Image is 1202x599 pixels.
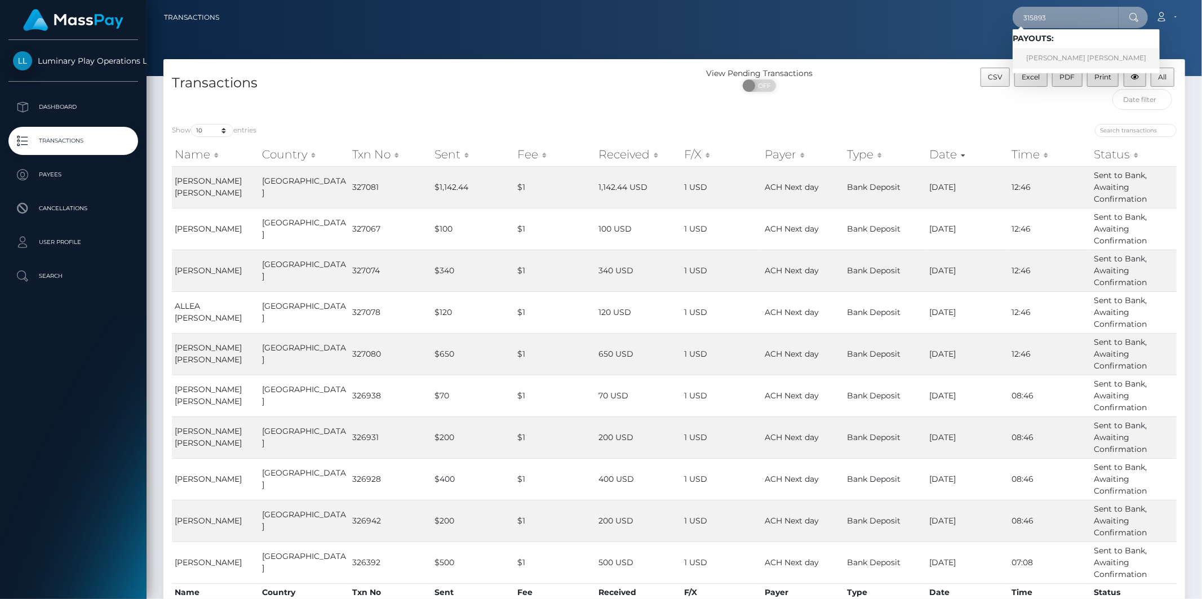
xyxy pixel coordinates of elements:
[350,143,432,166] th: Txn No: activate to sort column ascending
[260,458,350,500] td: [GEOGRAPHIC_DATA]
[681,291,762,333] td: 1 USD
[350,542,432,583] td: 326392
[1013,34,1160,43] h6: Payouts:
[844,250,926,291] td: Bank Deposit
[844,166,926,208] td: Bank Deposit
[765,516,819,526] span: ACH Next day
[765,307,819,317] span: ACH Next day
[596,143,681,166] th: Received: activate to sort column ascending
[681,416,762,458] td: 1 USD
[1022,73,1040,81] span: Excel
[13,99,134,116] p: Dashboard
[175,343,242,365] span: [PERSON_NAME] [PERSON_NAME]
[596,250,681,291] td: 340 USD
[432,333,514,375] td: $650
[1159,73,1167,81] span: All
[8,56,138,66] span: Luminary Play Operations Limited
[765,349,819,359] span: ACH Next day
[1009,250,1091,291] td: 12:46
[432,416,514,458] td: $200
[844,542,926,583] td: Bank Deposit
[432,542,514,583] td: $500
[765,182,819,192] span: ACH Next day
[432,375,514,416] td: $70
[596,375,681,416] td: 70 USD
[8,228,138,256] a: User Profile
[172,73,666,93] h4: Transactions
[681,542,762,583] td: 1 USD
[432,166,514,208] td: $1,142.44
[765,557,819,567] span: ACH Next day
[514,416,596,458] td: $1
[1059,73,1075,81] span: PDF
[844,291,926,333] td: Bank Deposit
[8,194,138,223] a: Cancellations
[1124,68,1147,87] button: Column visibility
[765,474,819,484] span: ACH Next day
[172,143,260,166] th: Name: activate to sort column ascending
[1091,333,1177,375] td: Sent to Bank, Awaiting Confirmation
[514,291,596,333] td: $1
[1091,166,1177,208] td: Sent to Bank, Awaiting Confirmation
[1091,250,1177,291] td: Sent to Bank, Awaiting Confirmation
[350,250,432,291] td: 327074
[927,291,1009,333] td: [DATE]
[927,166,1009,208] td: [DATE]
[13,132,134,149] p: Transactions
[844,500,926,542] td: Bank Deposit
[175,516,242,526] span: [PERSON_NAME]
[175,384,242,406] span: [PERSON_NAME] [PERSON_NAME]
[175,265,242,276] span: [PERSON_NAME]
[844,208,926,250] td: Bank Deposit
[350,166,432,208] td: 327081
[13,200,134,217] p: Cancellations
[596,166,681,208] td: 1,142.44 USD
[1014,68,1048,87] button: Excel
[514,250,596,291] td: $1
[260,542,350,583] td: [GEOGRAPHIC_DATA]
[514,542,596,583] td: $1
[988,73,1003,81] span: CSV
[765,265,819,276] span: ACH Next day
[191,124,233,137] select: Showentries
[927,416,1009,458] td: [DATE]
[175,557,242,567] span: [PERSON_NAME]
[681,143,762,166] th: F/X: activate to sort column ascending
[350,416,432,458] td: 326931
[765,432,819,442] span: ACH Next day
[514,500,596,542] td: $1
[350,375,432,416] td: 326938
[596,458,681,500] td: 400 USD
[681,166,762,208] td: 1 USD
[927,250,1009,291] td: [DATE]
[844,143,926,166] th: Type: activate to sort column ascending
[1052,68,1083,87] button: PDF
[675,68,845,79] div: View Pending Transactions
[596,416,681,458] td: 200 USD
[1009,500,1091,542] td: 08:46
[1009,416,1091,458] td: 08:46
[1009,166,1091,208] td: 12:46
[681,250,762,291] td: 1 USD
[1112,89,1172,110] input: Date filter
[1009,333,1091,375] td: 12:46
[1009,143,1091,166] th: Time: activate to sort column ascending
[1009,542,1091,583] td: 07:08
[927,458,1009,500] td: [DATE]
[8,127,138,155] a: Transactions
[432,250,514,291] td: $340
[432,208,514,250] td: $100
[514,375,596,416] td: $1
[596,542,681,583] td: 500 USD
[350,333,432,375] td: 327080
[1009,458,1091,500] td: 08:46
[8,93,138,121] a: Dashboard
[13,234,134,251] p: User Profile
[844,416,926,458] td: Bank Deposit
[1009,375,1091,416] td: 08:46
[175,176,242,198] span: [PERSON_NAME] [PERSON_NAME]
[514,143,596,166] th: Fee: activate to sort column ascending
[927,143,1009,166] th: Date: activate to sort column ascending
[514,208,596,250] td: $1
[260,375,350,416] td: [GEOGRAPHIC_DATA]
